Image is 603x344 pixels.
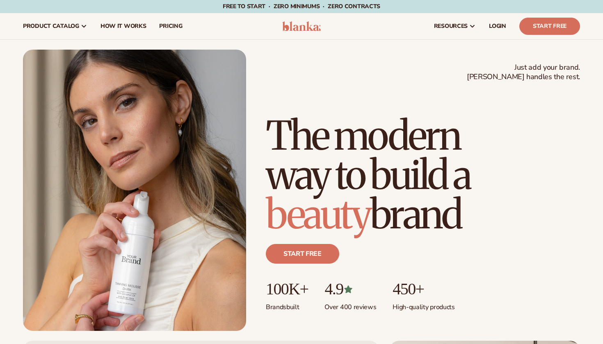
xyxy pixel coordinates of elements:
a: pricing [153,13,189,39]
a: product catalog [16,13,94,39]
p: 4.9 [324,280,376,298]
a: Start free [266,244,339,264]
span: LOGIN [489,23,506,30]
span: resources [434,23,468,30]
span: Just add your brand. [PERSON_NAME] handles the rest. [467,63,580,82]
span: Free to start · ZERO minimums · ZERO contracts [223,2,380,10]
img: Female holding tanning mousse. [23,50,246,331]
p: 100K+ [266,280,308,298]
a: LOGIN [482,13,513,39]
a: How It Works [94,13,153,39]
a: resources [427,13,482,39]
p: Brands built [266,298,308,312]
span: product catalog [23,23,79,30]
img: logo [282,21,321,31]
p: High-quality products [393,298,455,312]
span: beauty [266,190,370,239]
a: Start Free [519,18,580,35]
h1: The modern way to build a brand [266,116,580,234]
p: 450+ [393,280,455,298]
span: pricing [159,23,182,30]
span: How It Works [100,23,146,30]
p: Over 400 reviews [324,298,376,312]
